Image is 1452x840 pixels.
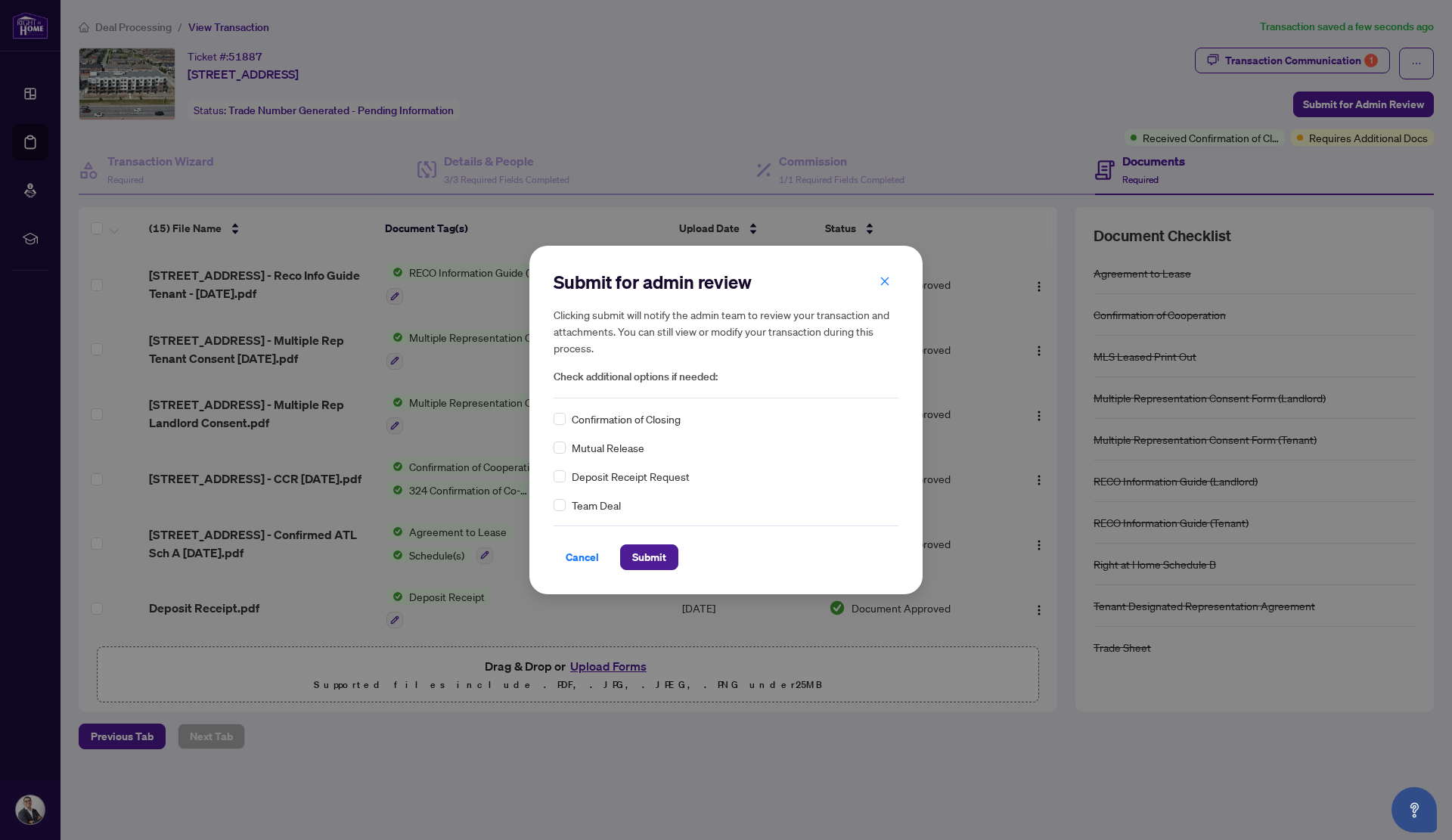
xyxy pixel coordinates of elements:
[632,545,666,569] span: Submit
[1391,787,1437,832] button: Open asap
[620,544,678,570] button: Submit
[554,270,898,294] h2: Submit for admin review
[572,439,644,456] span: Mutual Release
[566,545,599,569] span: Cancel
[572,468,690,485] span: Deposit Receipt Request
[554,544,611,570] button: Cancel
[554,368,898,386] span: Check additional options if needed:
[554,306,898,356] h5: Clicking submit will notify the admin team to review your transaction and attachments. You can st...
[880,276,890,287] span: close
[572,497,621,513] span: Team Deal
[572,411,681,427] span: Confirmation of Closing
